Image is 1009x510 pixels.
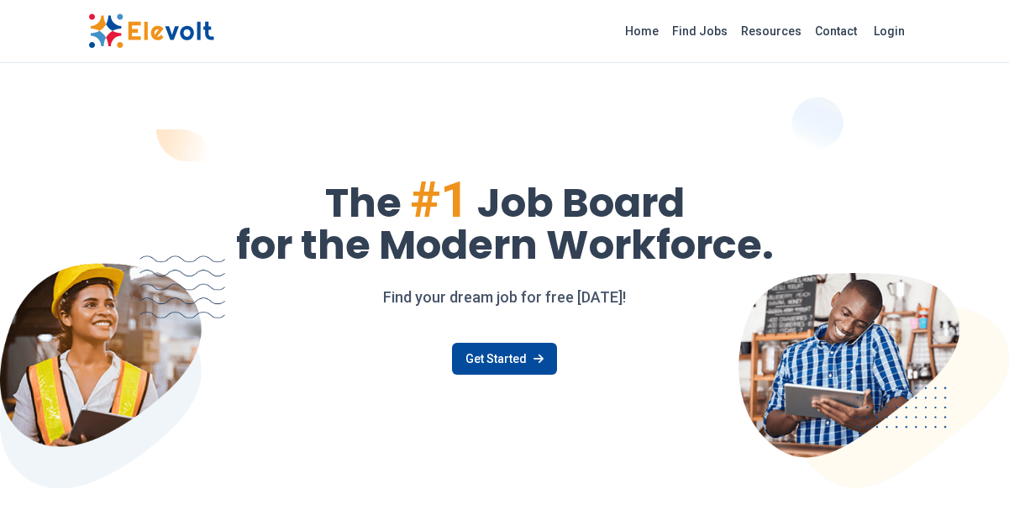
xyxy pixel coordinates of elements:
[410,170,469,229] span: #1
[88,286,922,309] p: Find your dream job for free [DATE]!
[88,175,922,266] h1: The Job Board for the Modern Workforce.
[618,18,665,45] a: Home
[734,18,808,45] a: Resources
[808,18,864,45] a: Contact
[88,13,214,49] img: Elevolt
[665,18,734,45] a: Find Jobs
[452,343,557,375] a: Get Started
[864,14,915,48] a: Login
